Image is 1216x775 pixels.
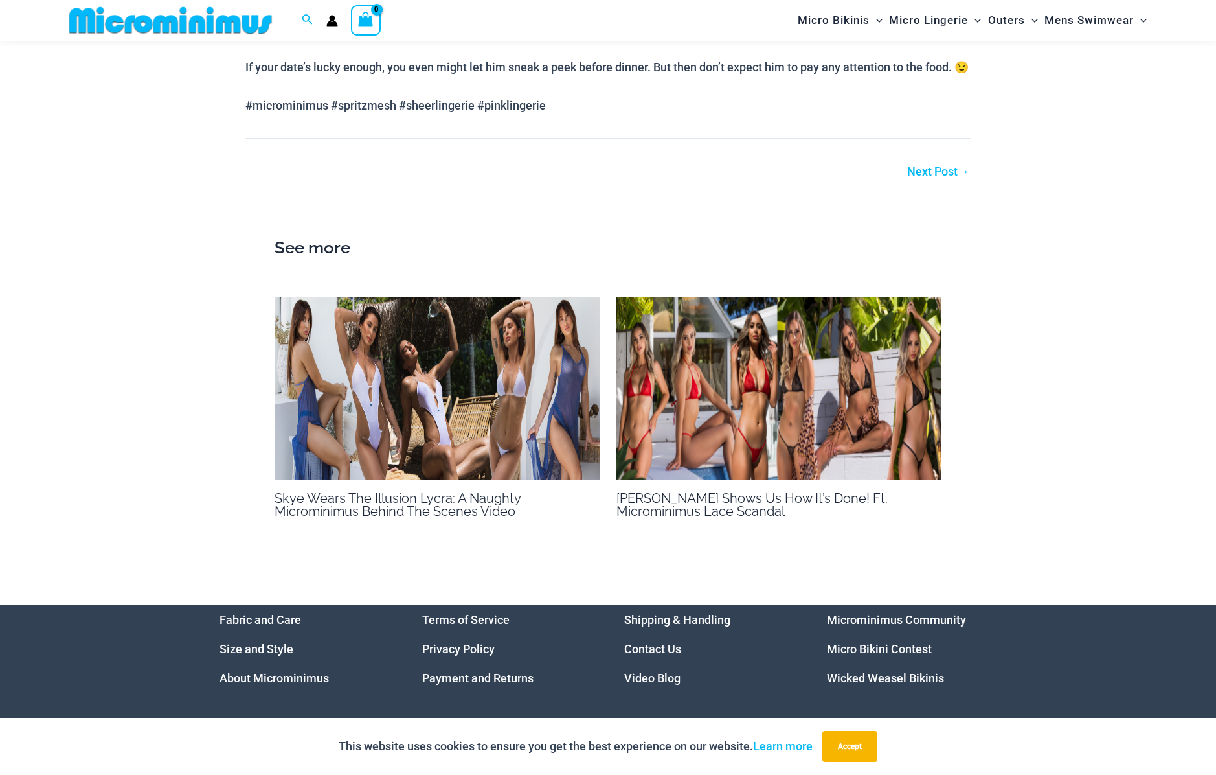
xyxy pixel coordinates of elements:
a: Video Blog [624,671,681,685]
span: Menu Toggle [1025,4,1038,37]
img: SKYE 2000 x 700 Thumbnail [275,297,600,480]
span: Menu Toggle [968,4,981,37]
span: Menu Toggle [1134,4,1147,37]
p: This website uses cookies to ensure you get the best experience on our website. [339,737,813,756]
span: Micro Lingerie [889,4,968,37]
span: → [958,165,969,178]
a: Payment and Returns [422,671,534,685]
a: Contact Us [624,642,681,656]
a: [PERSON_NAME] Shows Us How It’s Done! Ft. Microminimus Lace Scandal [616,491,888,519]
span: Menu Toggle [870,4,883,37]
p: #microminimus #spritzmesh #sheerlingerie #pinklingerie [245,96,971,115]
a: About Microminimus [220,671,329,685]
button: Accept [822,731,877,762]
a: OutersMenu ToggleMenu Toggle [985,4,1041,37]
a: Size and Style [220,642,293,656]
a: Fabric and Care [220,613,301,627]
span: Mens Swimwear [1044,4,1134,37]
img: TAYLA 2000 x 700 Thumbnail [616,297,942,480]
nav: Menu [422,605,592,693]
a: Skye Wears The Illusion Lycra: A Naughty Microminimus Behind The Scenes Video [275,491,521,519]
span: Micro Bikinis [798,4,870,37]
a: View Shopping Cart, empty [351,5,381,35]
a: Privacy Policy [422,642,495,656]
span: If your date’s lucky enough, you even might let him sneak a peek before dinner. But then don’t ex... [245,60,969,74]
a: Terms of Service [422,613,510,627]
aside: Footer Widget 1 [220,605,390,693]
aside: Footer Widget 3 [624,605,794,693]
nav: Post navigation [245,138,971,181]
a: Search icon link [302,12,313,29]
h2: See more [275,235,941,262]
aside: Footer Widget 2 [422,605,592,693]
a: Mens SwimwearMenu ToggleMenu Toggle [1041,4,1150,37]
a: Next Post→ [907,166,969,178]
a: Learn more [753,739,813,753]
a: Shipping & Handling [624,613,730,627]
nav: Menu [220,605,390,693]
span: Outers [988,4,1025,37]
a: Wicked Weasel Bikinis [827,671,944,685]
img: MM SHOP LOGO FLAT [64,6,277,35]
a: Micro LingerieMenu ToggleMenu Toggle [886,4,984,37]
aside: Footer Widget 4 [827,605,997,693]
a: Micro Bikini Contest [827,642,932,656]
nav: Menu [624,605,794,693]
nav: Menu [827,605,997,693]
a: Microminimus Community [827,613,966,627]
a: Micro BikinisMenu ToggleMenu Toggle [794,4,886,37]
a: Account icon link [326,15,338,27]
nav: Site Navigation [793,2,1152,39]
